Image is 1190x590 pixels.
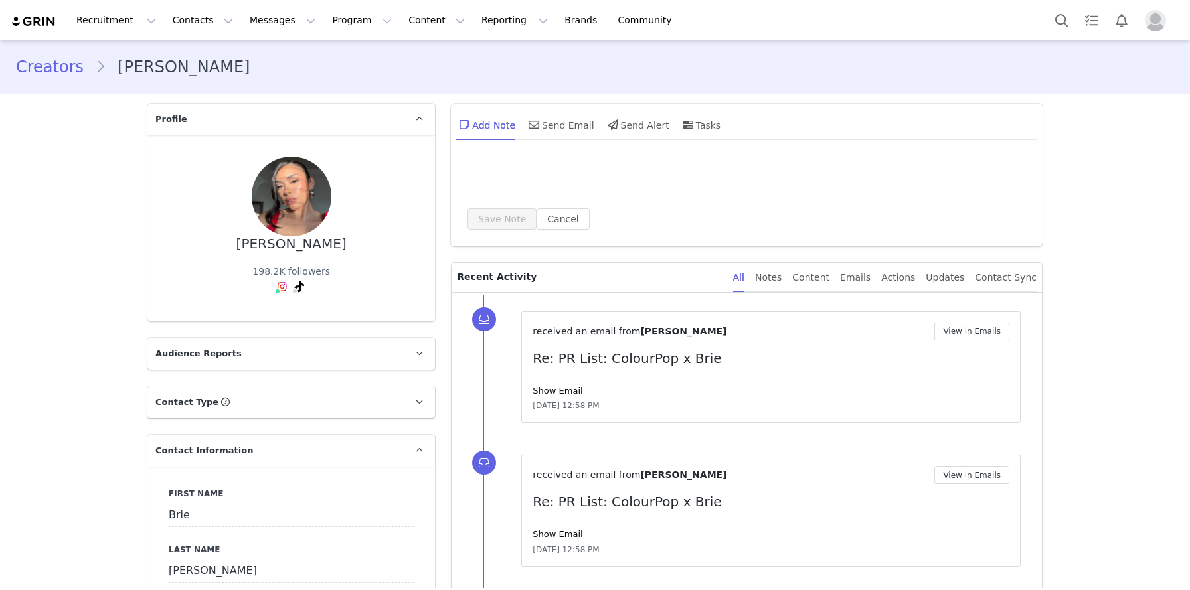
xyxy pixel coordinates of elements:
[533,529,582,539] a: Show Email
[533,544,599,555] span: [DATE] 12:58 PM
[155,113,187,126] span: Profile
[755,263,782,293] div: Notes
[456,109,515,141] div: Add Note
[252,157,331,236] img: 3eaf6b21-c63c-49c8-a159-c71cd5fd2129.jpg
[467,208,537,230] button: Save Note
[1145,10,1166,31] img: placeholder-profile.jpg
[556,5,609,35] a: Brands
[610,5,686,35] a: Community
[1077,5,1106,35] a: Tasks
[155,396,218,409] span: Contact Type
[457,263,722,292] p: Recent Activity
[1107,5,1136,35] button: Notifications
[155,347,242,360] span: Audience Reports
[840,263,871,293] div: Emails
[881,263,915,293] div: Actions
[169,488,414,500] label: First Name
[1047,5,1076,35] button: Search
[11,15,57,28] img: grin logo
[252,265,330,279] div: 198.2K followers
[640,326,726,336] span: [PERSON_NAME]
[605,109,669,141] div: Send Alert
[400,5,473,35] button: Content
[236,236,347,252] div: [PERSON_NAME]
[68,5,164,35] button: Recruitment
[1137,10,1179,31] button: Profile
[16,55,96,79] a: Creators
[640,469,726,480] span: [PERSON_NAME]
[533,348,1009,368] p: Re: PR List: ColourPop x Brie
[733,263,744,293] div: All
[155,444,253,457] span: Contact Information
[934,466,1009,484] button: View in Emails
[533,492,1009,512] p: Re: PR List: ColourPop x Brie
[537,208,589,230] button: Cancel
[242,5,323,35] button: Messages
[165,5,241,35] button: Contacts
[526,109,594,141] div: Send Email
[473,5,556,35] button: Reporting
[533,326,640,336] span: received an email from
[533,386,582,396] a: Show Email
[792,263,829,293] div: Content
[926,263,964,293] div: Updates
[934,323,1009,340] button: View in Emails
[975,263,1037,293] div: Contact Sync
[277,281,288,292] img: instagram.svg
[324,5,400,35] button: Program
[533,400,599,411] span: [DATE] 12:58 PM
[680,109,721,141] div: Tasks
[533,469,640,480] span: received an email from
[169,544,414,555] label: Last Name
